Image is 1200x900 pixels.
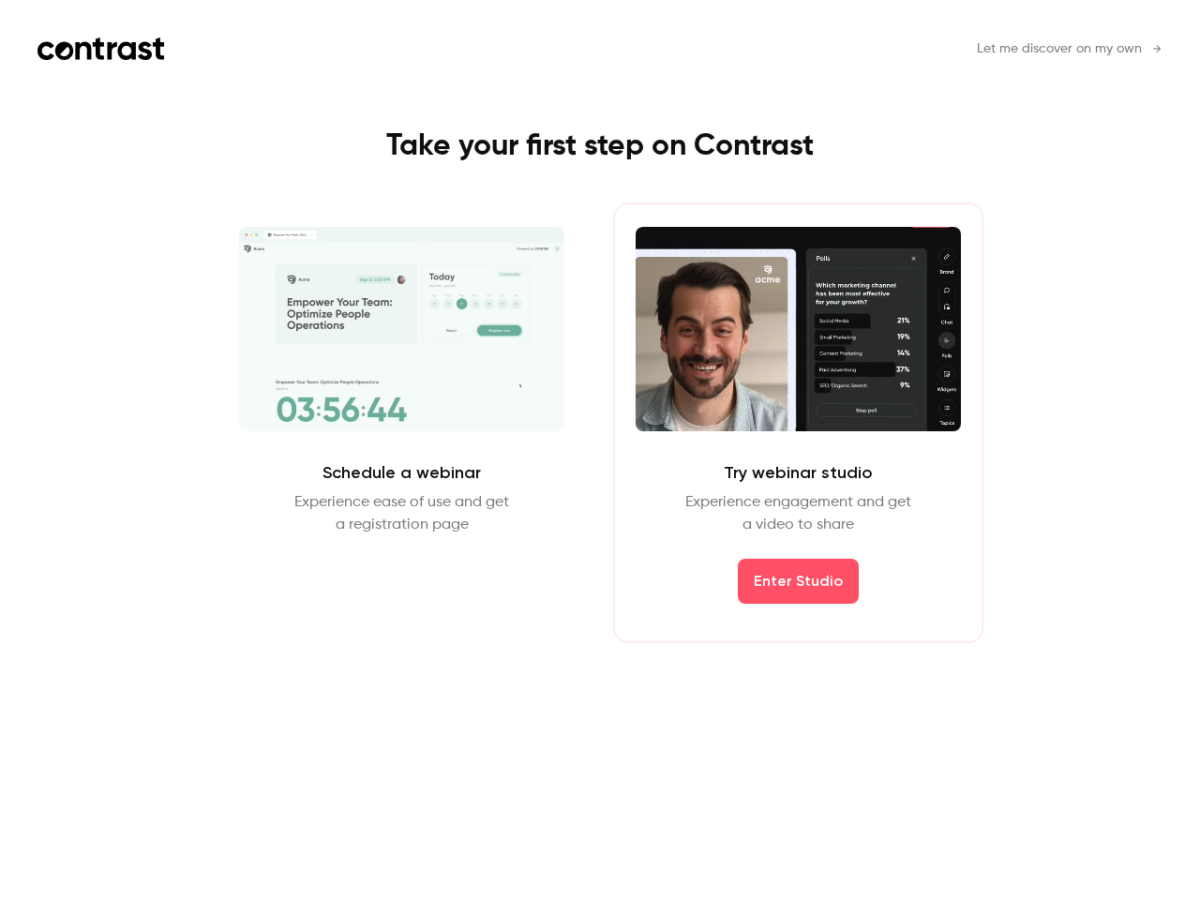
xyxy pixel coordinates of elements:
span: Let me discover on my own [977,39,1142,59]
button: Enter Studio [738,559,859,604]
h2: Try webinar studio [724,461,873,484]
p: Experience engagement and get a video to share [685,491,911,536]
h1: Take your first step on Contrast [179,127,1021,165]
h2: Schedule a webinar [322,461,481,484]
p: Experience ease of use and get a registration page [294,491,509,536]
